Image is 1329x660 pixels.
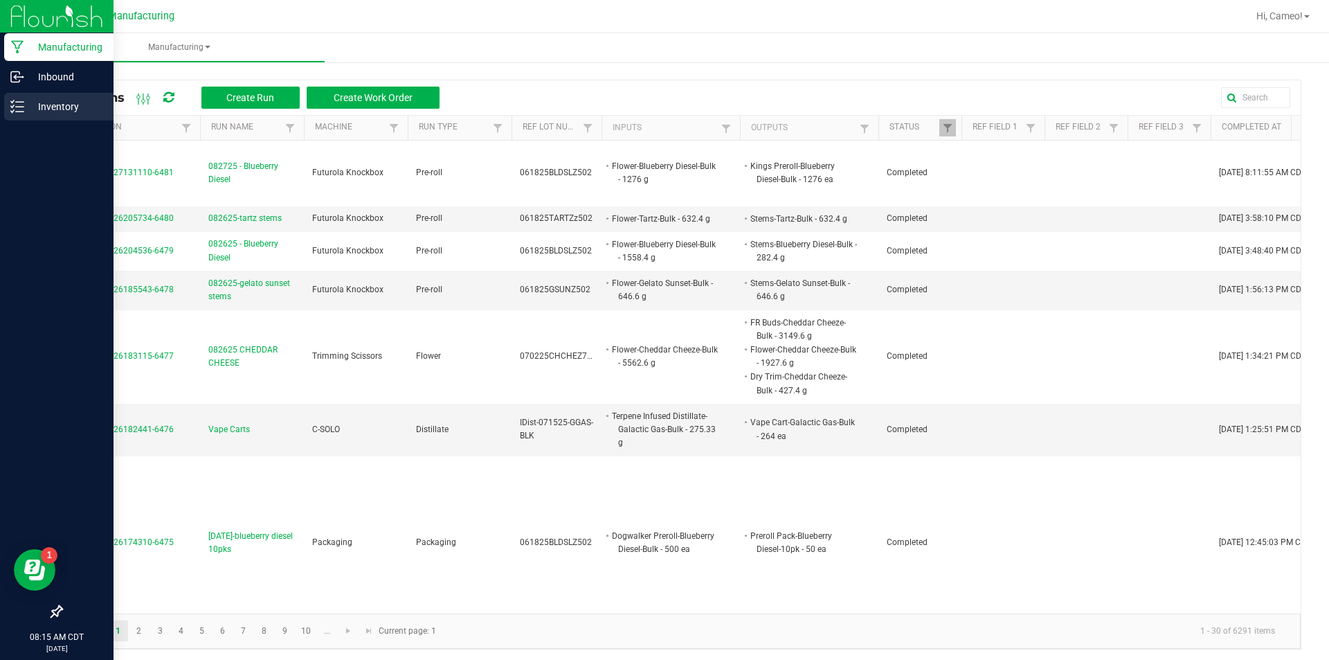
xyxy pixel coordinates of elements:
a: Ref Field 1Sortable [973,122,1022,133]
span: 061825BLDSLZ502 [520,537,592,547]
span: [DATE]-blueberry diesel 10pks [208,530,296,556]
li: Dogwalker Preroll-Blueberry Diesel-Bulk - 500 ea [610,529,719,556]
span: 061825GSUNZ502 [520,285,590,294]
a: Page 10 [296,621,316,641]
li: Stems-Blueberry Diesel-Bulk - 282.4 g [748,238,858,265]
a: Filter [856,120,873,137]
span: [DATE] 1:34:21 PM CDT [1219,351,1306,361]
li: Flower-Blueberry Diesel-Bulk - 1276 g [610,159,719,186]
kendo-pager-info: 1 - 30 of 6291 items [444,620,1286,643]
p: Inventory [24,98,107,115]
a: Filter [1188,119,1205,136]
a: Filter [386,119,402,136]
span: [DATE] 8:11:55 AM CDT [1219,168,1306,177]
span: Go to the last page [363,625,374,636]
span: Create Work Order [334,92,413,103]
th: Outputs [740,116,878,141]
a: MachineSortable [315,122,385,133]
inline-svg: Inbound [10,70,24,84]
a: Go to the next page [338,621,359,641]
th: Inputs [602,116,740,141]
span: Futurola Knockbox [312,246,383,256]
iframe: Resource center unread badge [41,547,57,564]
span: Futurola Knockbox [312,168,383,177]
span: Pre-roll [416,285,442,294]
span: MP-20250826183115-6477 [70,351,174,361]
span: Futurola Knockbox [312,213,383,223]
a: Ref Field 3Sortable [1139,122,1188,133]
span: IDist-071525-GGAS-BLK [520,418,593,440]
li: Flower-Blueberry Diesel-Bulk - 1558.4 g [610,238,719,265]
span: Trimming Scissors [312,351,382,361]
li: Vape Cart-Galactic Gas-Bulk - 264 ea [748,416,858,443]
span: MP-20250826174310-6475 [70,537,174,547]
span: Pre-roll [416,168,442,177]
span: Vape Carts [208,423,250,436]
span: 082625-tartz stems [208,212,282,225]
button: Create Work Order [307,87,440,109]
a: Filter [1105,119,1122,136]
li: Stems-Gelato Sunset-Bulk - 646.6 g [748,276,858,303]
span: Pre-roll [416,246,442,256]
span: 061825BLDSLZ502 [520,246,592,256]
inline-svg: Inventory [10,100,24,114]
p: Manufacturing [24,39,107,55]
a: Page 4 [171,621,191,641]
kendo-pager: Current page: 1 [62,614,1301,649]
p: 08:15 AM CDT [6,631,107,643]
a: StatusSortable [889,122,939,133]
span: [DATE] 3:48:40 PM CDT [1219,246,1306,256]
li: Flower-Cheddar Cheeze-Bulk - 1927.6 g [748,343,858,370]
a: ExtractionSortable [72,122,177,133]
li: Terpene Infused Distillate-Galactic Gas-Bulk - 275.33 g [610,409,719,450]
div: All Runs [72,86,450,109]
span: Pre-roll [416,213,442,223]
li: Flower-Gelato Sunset-Bulk - 646.6 g [610,276,719,303]
p: Inbound [24,69,107,85]
span: 061825TARTZz502 [520,213,593,223]
span: MP-20250826182441-6476 [70,425,174,434]
button: Create Run [201,87,300,109]
a: Page 8 [254,621,274,641]
a: Filter [489,119,506,136]
span: Packaging [312,537,352,547]
inline-svg: Manufacturing [10,40,24,54]
a: Filter [178,119,195,136]
span: Manufacturing [108,10,174,22]
span: Go to the next page [343,625,354,636]
span: Packaging [416,537,456,547]
a: Page 2 [129,621,149,641]
span: 082725 - Blueberry Diesel [208,160,296,186]
span: Completed [887,213,928,223]
span: Distillate [416,425,449,434]
span: Flower [416,351,441,361]
li: Dry Trim-Cheddar Cheeze-Bulk - 427.4 g [748,370,858,397]
a: Page 1 [108,621,128,641]
span: MP-20250826205734-6480 [70,213,174,223]
a: Run NameSortable [211,122,281,133]
a: Filter [1022,119,1039,136]
span: Completed [887,168,928,177]
span: Completed [887,351,928,361]
a: Ref Lot NumberSortable [523,122,579,133]
span: Completed [887,425,928,434]
span: 070225CHCHEZ702 [520,351,597,361]
span: Manufacturing [33,42,325,53]
span: Hi, Cameo! [1256,10,1303,21]
a: Page 5 [192,621,212,641]
span: 082625 CHEDDAR CHEESE [208,344,296,370]
a: Go to the last page [359,621,379,641]
span: Futurola Knockbox [312,285,383,294]
a: Filter [282,119,298,136]
span: Completed [887,537,928,547]
span: 082625-gelato sunset stems [208,277,296,303]
span: MP-20250826185543-6478 [70,285,174,294]
span: Completed [887,285,928,294]
a: Manufacturing [33,33,325,62]
a: Filter [718,120,734,137]
li: Kings Preroll-Blueberry Diesel-Bulk - 1276 ea [748,159,858,186]
span: Create Run [226,92,274,103]
a: Run TypeSortable [419,122,489,133]
span: C-SOLO [312,425,340,434]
